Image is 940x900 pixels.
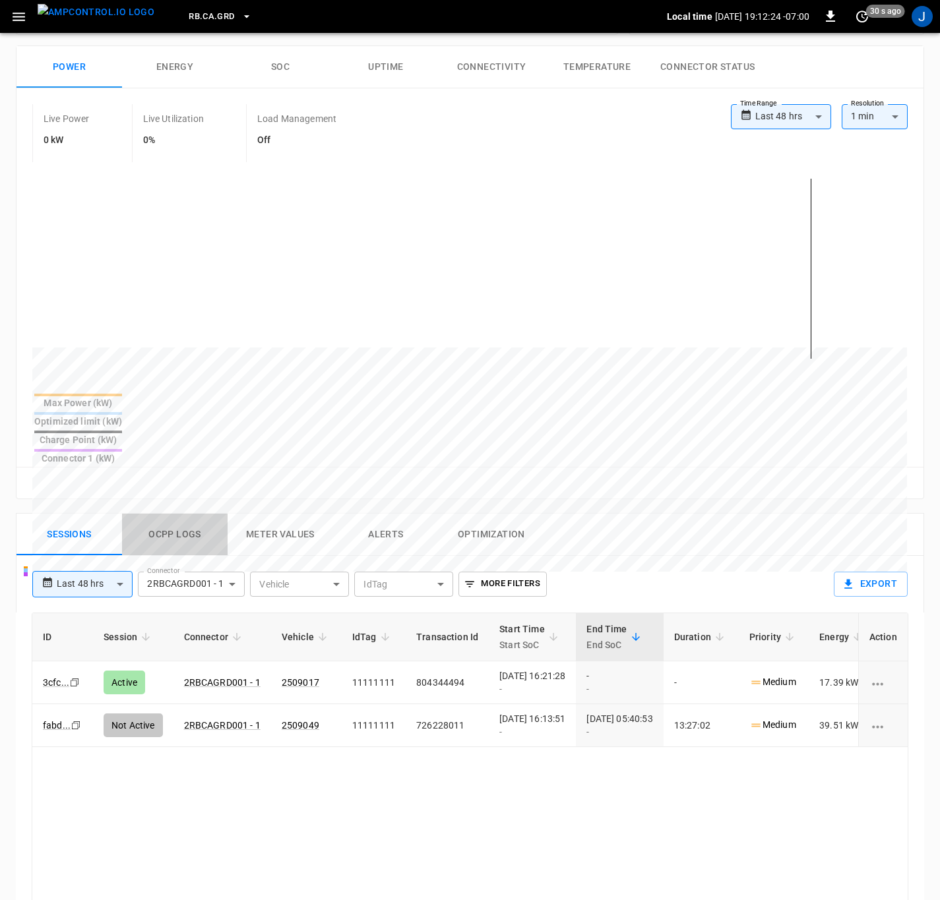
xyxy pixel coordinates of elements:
[866,5,905,18] span: 30 s ago
[439,46,544,88] button: Connectivity
[749,629,798,645] span: Priority
[282,629,331,645] span: Vehicle
[458,572,546,597] button: More Filters
[57,572,133,597] div: Last 48 hrs
[189,9,234,24] span: RB.CA.GRD
[869,719,897,732] div: charging session options
[439,514,544,556] button: Optimization
[228,46,333,88] button: SOC
[16,46,122,88] button: Power
[104,629,154,645] span: Session
[586,621,627,653] div: End Time
[667,10,712,23] p: Local time
[819,629,866,645] span: Energy
[352,629,394,645] span: IdTag
[16,514,122,556] button: Sessions
[852,6,873,27] button: set refresh interval
[333,46,439,88] button: Uptime
[740,98,777,109] label: Time Range
[869,676,897,689] div: charging session options
[842,104,908,129] div: 1 min
[755,104,831,129] div: Last 48 hrs
[143,133,204,148] h6: 0%
[858,613,908,661] th: Action
[912,6,933,27] div: profile-icon
[674,629,728,645] span: Duration
[44,133,90,148] h6: 0 kW
[499,637,545,653] p: Start SoC
[851,98,884,109] label: Resolution
[147,566,180,576] label: Connector
[499,621,562,653] span: Start TimeStart SoC
[544,46,650,88] button: Temperature
[406,613,489,661] th: Transaction Id
[333,514,439,556] button: Alerts
[257,133,336,148] h6: Off
[586,621,644,653] span: End TimeEnd SoC
[122,46,228,88] button: Energy
[32,613,93,661] th: ID
[44,112,90,125] p: Live Power
[143,112,204,125] p: Live Utilization
[183,4,257,30] button: RB.CA.GRD
[138,572,245,597] div: 2RBCAGRD001 - 1
[715,10,809,23] p: [DATE] 19:12:24 -07:00
[499,621,545,653] div: Start Time
[650,46,765,88] button: Connector Status
[834,572,908,597] button: Export
[122,514,228,556] button: Ocpp logs
[257,112,336,125] p: Load Management
[184,629,245,645] span: Connector
[228,514,333,556] button: Meter Values
[586,637,627,653] p: End SoC
[38,4,154,20] img: ampcontrol.io logo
